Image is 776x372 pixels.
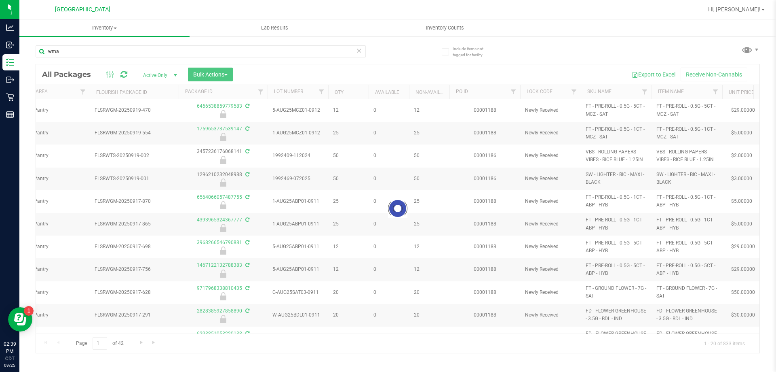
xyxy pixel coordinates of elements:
[190,19,360,36] a: Lab Results
[6,23,14,32] inline-svg: Analytics
[360,19,530,36] a: Inventory Counts
[356,45,362,56] span: Clear
[453,46,493,58] span: Include items not tagged for facility
[6,76,14,84] inline-svg: Outbound
[55,6,110,13] span: [GEOGRAPHIC_DATA]
[4,340,16,362] p: 02:39 PM CDT
[19,24,190,32] span: Inventory
[250,24,299,32] span: Lab Results
[6,41,14,49] inline-svg: Inbound
[19,19,190,36] a: Inventory
[415,24,475,32] span: Inventory Counts
[8,307,32,332] iframe: Resource center
[6,111,14,119] inline-svg: Reports
[24,306,34,316] iframe: Resource center unread badge
[6,58,14,66] inline-svg: Inventory
[6,93,14,101] inline-svg: Retail
[708,6,761,13] span: Hi, [PERSON_NAME]!
[4,362,16,368] p: 09/25
[36,45,366,57] input: Search Package ID, Item Name, SKU, Lot or Part Number...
